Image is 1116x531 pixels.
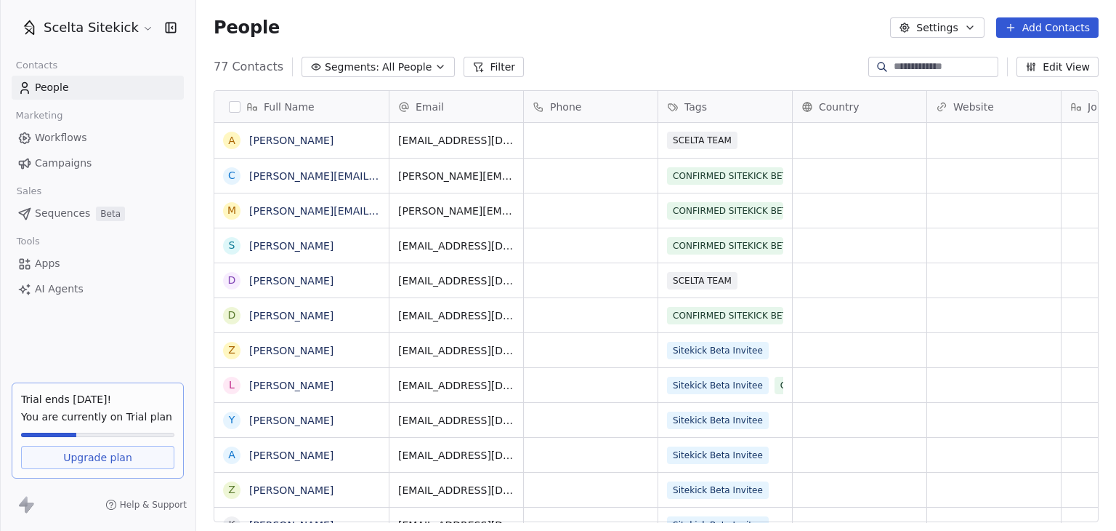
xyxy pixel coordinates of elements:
[9,105,69,127] span: Marketing
[382,60,432,75] span: All People
[684,100,707,114] span: Tags
[667,482,769,499] span: Sitekick Beta Invitee
[9,55,64,76] span: Contacts
[214,17,280,39] span: People
[524,91,658,122] div: Phone
[927,91,1061,122] div: Website
[120,499,187,511] span: Help & Support
[228,133,235,148] div: A
[398,343,514,358] span: [EMAIL_ADDRESS][DOMAIN_NAME]
[12,252,184,276] a: Apps
[96,207,125,221] span: Beta
[228,447,235,463] div: A
[667,167,783,185] span: CONFIRMED SITEKICK BETA
[249,450,333,461] a: [PERSON_NAME]
[21,446,174,469] a: Upgrade plan
[464,57,524,77] button: Filter
[10,180,48,202] span: Sales
[249,345,333,356] a: [PERSON_NAME]
[12,151,184,175] a: Campaigns
[389,91,523,122] div: Email
[398,448,514,463] span: [EMAIL_ADDRESS][DOMAIN_NAME]
[214,58,283,76] span: 77 Contacts
[105,499,187,511] a: Help & Support
[229,238,235,253] div: S
[667,202,783,220] span: CONFIRMED SITEKICK BETA
[228,482,235,498] div: Z
[398,133,514,148] span: [EMAIL_ADDRESS][DOMAIN_NAME]
[398,274,514,288] span: [EMAIL_ADDRESS][DOMAIN_NAME]
[12,277,184,301] a: AI Agents
[249,310,333,322] a: [PERSON_NAME]
[249,519,333,531] a: [PERSON_NAME]
[21,392,174,407] div: Trial ends [DATE]!
[17,15,155,40] button: Scelta Sitekick
[35,156,92,171] span: Campaigns
[775,377,891,394] span: CONFIRMED SITEKICK BETA
[398,378,514,393] span: [EMAIL_ADDRESS][DOMAIN_NAME]
[228,273,236,288] div: D
[44,18,139,37] span: Scelta Sitekick
[249,135,333,146] a: [PERSON_NAME]
[667,377,769,394] span: Sitekick Beta Invitee
[667,307,783,324] span: CONFIRMED SITEKICK BETA
[398,239,514,253] span: [EMAIL_ADDRESS][DOMAIN_NAME]
[264,100,315,114] span: Full Name
[398,204,514,218] span: [PERSON_NAME][EMAIL_ADDRESS][DOMAIN_NAME]
[249,380,333,391] a: [PERSON_NAME]
[35,282,84,297] span: AI Agents
[229,412,235,428] div: Y
[658,91,792,122] div: Tags
[953,100,994,114] span: Website
[12,201,184,225] a: SequencesBeta
[10,231,46,252] span: Tools
[249,240,333,252] a: [PERSON_NAME]
[996,17,1099,38] button: Add Contacts
[667,237,783,255] span: CONFIRMED SITEKICK BETA
[249,275,333,287] a: [PERSON_NAME]
[20,19,38,36] img: SCELTA%20ICON%20for%20Welcome%20Screen%20(1).png
[227,203,236,218] div: m
[1016,57,1099,77] button: Edit View
[249,205,511,217] a: [PERSON_NAME][EMAIL_ADDRESS][DOMAIN_NAME]
[398,413,514,428] span: [EMAIL_ADDRESS][DOMAIN_NAME]
[35,256,60,271] span: Apps
[667,447,769,464] span: Sitekick Beta Invitee
[819,100,860,114] span: Country
[214,91,389,122] div: Full Name
[667,272,737,290] span: SCELTA TEAM
[228,343,235,358] div: Z
[228,168,235,183] div: c
[35,80,69,95] span: People
[249,170,511,182] a: [PERSON_NAME][EMAIL_ADDRESS][DOMAIN_NAME]
[325,60,379,75] span: Segments:
[398,169,514,183] span: [PERSON_NAME][EMAIL_ADDRESS][DOMAIN_NAME]
[550,100,581,114] span: Phone
[667,342,769,359] span: Sitekick Beta Invitee
[793,91,926,122] div: Country
[249,415,333,426] a: [PERSON_NAME]
[35,206,90,221] span: Sequences
[249,484,333,496] a: [PERSON_NAME]
[667,412,769,429] span: Sitekick Beta Invitee
[890,17,984,38] button: Settings
[35,130,87,145] span: Workflows
[398,483,514,498] span: [EMAIL_ADDRESS][DOMAIN_NAME]
[416,100,444,114] span: Email
[228,308,236,323] div: D
[21,410,174,424] span: You are currently on Trial plan
[229,378,235,393] div: L
[63,450,132,465] span: Upgrade plan
[12,76,184,100] a: People
[12,126,184,150] a: Workflows
[214,123,389,523] div: grid
[398,308,514,323] span: [EMAIL_ADDRESS][DOMAIN_NAME]
[667,132,737,149] span: SCELTA TEAM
